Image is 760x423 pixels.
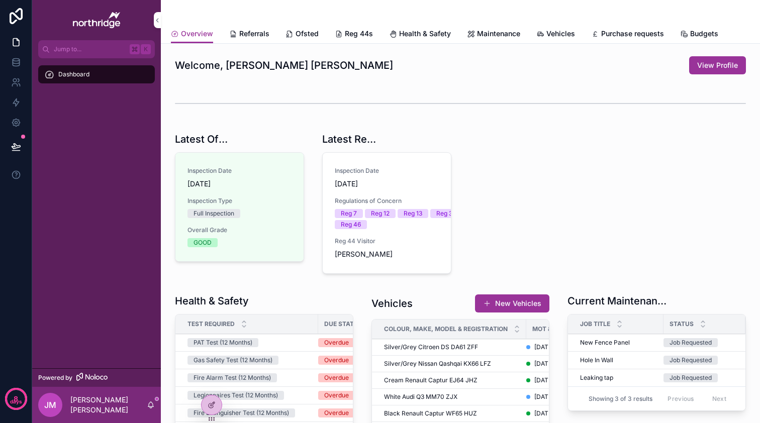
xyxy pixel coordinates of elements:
[436,209,456,218] div: Reg 35
[670,338,712,347] div: Job Requested
[322,132,376,146] h1: Latest Reg44
[324,408,349,417] div: Overdue
[58,70,89,78] span: Dashboard
[680,25,718,45] a: Budgets
[384,343,520,351] a: Silver/Grey Citroen DS DA61 ZFF
[44,399,56,411] span: JM
[384,360,520,368] a: Silver/Grey Nissan Qashqai KX66 LFZ
[175,153,304,261] a: Inspection Date[DATE]Inspection TypeFull InspectionOverall GradeGOOD
[187,356,312,365] a: Gas Safety Test (12 Months)
[670,356,712,365] div: Job Requested
[371,296,413,310] h1: Vehicles
[389,25,451,45] a: Health & Safety
[477,29,520,39] span: Maintenance
[670,320,694,328] span: Status
[526,409,590,417] a: [DATE] 1:00 AM
[526,376,590,384] a: [DATE] 12:00 AM
[399,29,451,39] span: Health & Safety
[335,249,467,259] span: [PERSON_NAME]
[371,209,390,218] div: Reg 12
[324,320,362,328] span: Due Status
[404,209,422,218] div: Reg 13
[697,60,738,70] span: View Profile
[384,325,508,333] span: Colour, Make, Model & Registration
[324,338,349,347] div: Overdue
[384,376,478,384] span: Cream Renault Captur EJ64 JHZ
[384,343,478,351] span: Silver/Grey Citroen DS DA61 ZFF
[187,373,312,382] a: Fire Alarm Test (12 Months)
[341,220,361,229] div: Reg 46
[324,356,349,365] div: Overdue
[335,179,467,189] span: [DATE]
[296,29,319,39] span: Ofsted
[384,409,520,417] a: Black Renault Captur WF65 HUZ
[14,394,18,404] p: 8
[546,29,575,39] span: Vehicles
[335,167,467,175] span: Inspection Date
[580,356,657,364] a: Hole In Wall
[324,373,349,382] div: Overdue
[384,409,477,417] span: Black Renault Captur WF65 HUZ
[534,393,579,401] span: [DATE] 1:00 AM
[580,339,630,347] span: New Fence Panel
[323,153,451,273] a: Inspection Date[DATE]Regulations of ConcernReg 7Reg 12Reg 13Reg 35Reg 46Reg 44 Visitor[PERSON_NAME]
[335,197,467,205] span: Regulations of Concern
[194,373,271,382] div: Fire Alarm Test (12 Months)
[318,356,442,365] a: Overdue
[194,209,234,218] div: Full Inspection
[318,391,442,400] a: Overdue
[10,398,22,406] p: days
[580,320,610,328] span: Job Title
[384,393,520,401] a: White Audi Q3 MM70 ZJX
[384,360,491,368] span: Silver/Grey Nissan Qashqai KX66 LFZ
[187,179,320,189] span: [DATE]
[32,368,161,387] a: Powered by
[663,356,733,365] a: Job Requested
[475,294,549,312] button: New Vehicles
[318,408,442,417] a: Overdue
[194,408,289,417] div: Fire Extinguisher Test (12 Months)
[580,374,613,382] span: Leaking tap
[536,25,575,45] a: Vehicles
[580,374,657,382] a: Leaking tap
[335,237,467,245] span: Reg 44 Visitor
[324,391,349,400] div: Overdue
[187,338,312,347] a: PAT Test (12 Months)
[534,409,579,417] span: [DATE] 1:00 AM
[526,343,590,351] a: [DATE] 12:00 AM
[534,343,582,351] span: [DATE] 12:00 AM
[689,56,746,74] button: View Profile
[318,373,442,382] a: Overdue
[194,356,272,365] div: Gas Safety Test (12 Months)
[187,391,312,400] a: Legionnaires Test (12 Months)
[54,45,126,53] span: Jump to...
[526,393,590,401] a: [DATE] 1:00 AM
[670,373,712,382] div: Job Requested
[567,294,671,308] h1: Current Maintenance Jobs
[384,376,520,384] a: Cream Renault Captur EJ64 JHZ
[38,40,155,58] button: Jump to...K
[467,25,520,45] a: Maintenance
[591,25,664,45] a: Purchase requests
[589,395,652,403] span: Showing 3 of 3 results
[345,29,373,39] span: Reg 44s
[532,325,593,333] span: MOT & Service Due
[32,58,161,96] div: scrollable content
[335,25,373,45] a: Reg 44s
[534,376,582,384] span: [DATE] 12:00 AM
[181,29,213,39] span: Overview
[142,45,150,53] span: K
[38,374,72,382] span: Powered by
[194,238,212,247] div: GOOD
[171,25,213,44] a: Overview
[194,391,278,400] div: Legionnaires Test (12 Months)
[534,360,579,368] span: [DATE] 1:00 AM
[175,132,229,146] h1: Latest Ofsted
[187,320,235,328] span: Test Required
[526,360,590,368] a: [DATE] 1:00 AM
[341,209,357,218] div: Reg 7
[187,408,312,417] a: Fire Extinguisher Test (12 Months)
[663,373,733,382] a: Job Requested
[187,167,320,175] span: Inspection Date
[70,395,147,415] p: [PERSON_NAME] [PERSON_NAME]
